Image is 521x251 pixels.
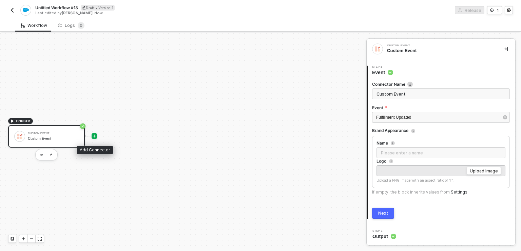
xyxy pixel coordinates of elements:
[470,168,498,174] div: Upload Image
[407,82,413,87] img: icon-info
[80,123,85,129] span: icon-success-page
[372,189,468,195] div: If empty, the block inherits values from .
[50,153,53,156] img: edit-cred
[9,7,15,13] img: back
[389,159,393,163] span: icon-info
[387,48,493,54] div: Custom Event
[47,151,55,159] button: edit-cred
[378,211,388,216] div: Next
[10,119,14,123] span: icon-play
[367,66,515,219] div: Step 1Event Connector Nameicon-infoEventFulfillment UpdatedBrand AppearanceNameLogoUpload ImageUp...
[77,146,113,154] div: Add Connector
[92,134,96,138] span: icon-play
[377,147,505,158] input: Please enter a name
[35,5,78,11] span: Untitled Workflow #13
[58,22,84,29] div: Logs
[38,151,46,159] button: edit-cred
[17,133,23,139] img: icon
[374,46,381,52] img: integration-icon
[8,6,16,14] button: back
[372,208,394,219] button: Next
[497,7,499,13] div: 1
[38,237,42,241] span: icon-expand
[21,237,25,241] span: icon-play
[21,23,47,28] div: Workflow
[372,233,396,240] span: Output
[451,189,467,195] a: Settings
[377,140,388,146] div: Name
[372,88,510,99] input: Enter description
[30,237,34,241] span: icon-minus
[377,158,386,164] div: Logo
[78,22,84,29] sup: 0
[372,230,396,232] span: Step 2
[376,115,411,120] span: Fulfillment Updated
[82,6,86,10] span: icon-edit
[411,129,415,133] span: icon-info
[81,5,115,11] div: Draft • Version 1
[372,66,393,68] span: Step 1
[372,81,510,87] label: Connector Name
[490,8,494,12] span: icon-versioning
[372,105,510,111] label: Event
[28,132,79,135] div: Custom Event
[467,167,501,175] button: Upload Image
[377,178,455,182] span: Upload a PNG image with an aspect ratio of 1:1.
[35,11,260,16] div: Last edited by - Now
[62,11,93,15] span: [PERSON_NAME]
[16,118,30,124] span: TRIGGER
[487,6,502,14] button: 1
[40,154,43,156] img: edit-cred
[23,7,28,13] img: integration-icon
[387,44,489,47] div: Custom Event
[372,128,408,133] div: Brand Appearance
[504,47,508,51] span: icon-collapse-right
[372,69,393,76] span: Event
[391,141,395,145] span: icon-info
[507,8,511,12] span: icon-settings
[455,6,484,14] button: Release
[28,136,79,141] div: Custom Event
